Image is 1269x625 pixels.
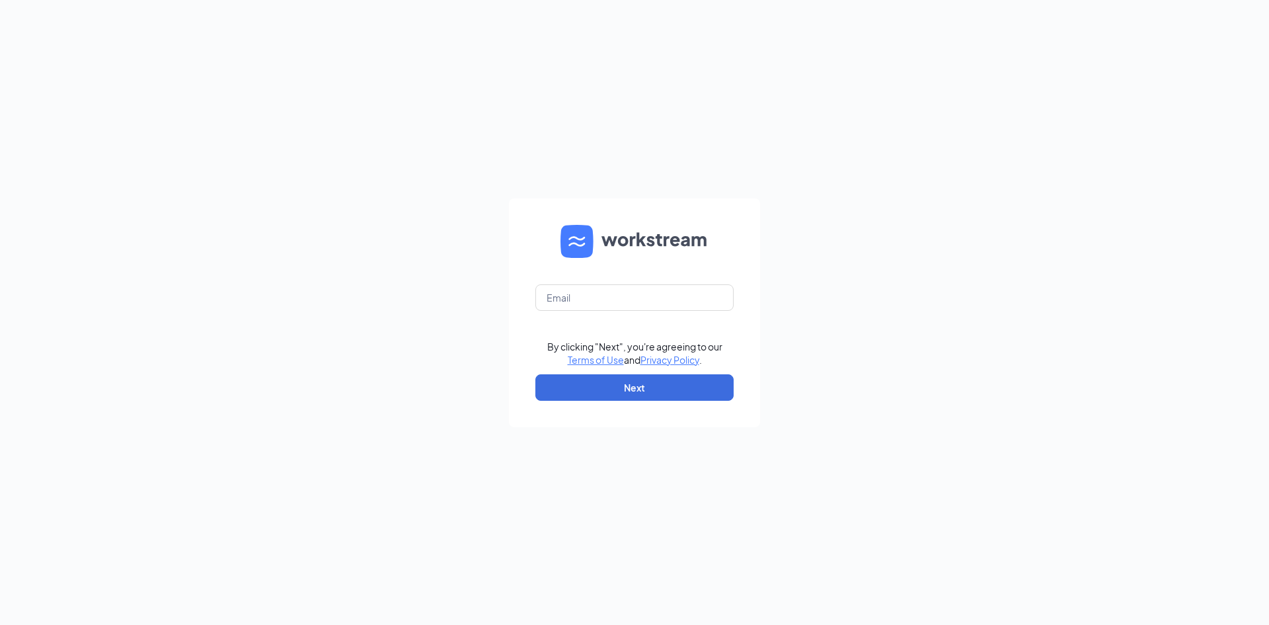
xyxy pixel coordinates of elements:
img: WS logo and Workstream text [560,225,709,258]
div: By clicking "Next", you're agreeing to our and . [547,340,722,366]
input: Email [535,284,734,311]
button: Next [535,374,734,401]
a: Privacy Policy [640,354,699,366]
a: Terms of Use [568,354,624,366]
